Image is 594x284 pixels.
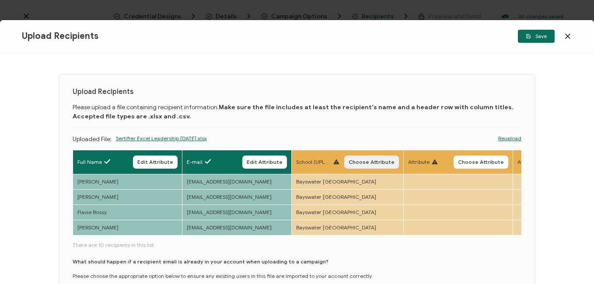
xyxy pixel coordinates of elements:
span: Attribute [408,158,430,166]
td: Bayswater [GEOGRAPHIC_DATA] [291,220,403,235]
span: E-mail [187,158,203,166]
span: Choose Attribute [458,159,504,165]
td: [EMAIL_ADDRESS][DOMAIN_NAME] [182,204,291,220]
button: Choose Attribute [454,156,508,169]
td: [EMAIL_ADDRESS][DOMAIN_NAME] [182,189,291,204]
p: What should happen if a recipient email is already in your account when uploading to a campaign? [73,258,328,266]
span: Save [526,34,547,39]
button: Choose Attribute [344,156,399,169]
td: Bayswater [GEOGRAPHIC_DATA] [291,174,403,189]
a: Reupload [498,135,521,142]
p: Please upload a file containing recipient information. [73,103,521,121]
span: Full Name [77,158,102,166]
h1: Upload Recipients [73,88,521,96]
td: [EMAIL_ADDRESS][DOMAIN_NAME] [182,220,291,235]
button: Edit Attribute [133,156,178,169]
span: Choose Attribute [349,159,395,165]
td: Flavie Bossy [73,204,182,220]
span: Upload Recipients [22,31,98,42]
iframe: Chat Widget [550,242,594,284]
td: Bayswater [GEOGRAPHIC_DATA] [291,204,403,220]
span: Attribute [517,158,539,166]
td: [PERSON_NAME] [73,220,182,235]
p: Please choose the appropriate option below to ensure any existing users in this file are imported... [73,272,373,280]
span: Edit Attribute [137,159,173,165]
span: Sertifier Excel Leadership [DATE].xlsx [116,135,207,156]
span: There are 10 recipients in this list. [73,241,521,249]
td: [EMAIL_ADDRESS][DOMAIN_NAME] [182,174,291,189]
span: School (UPLOAD) [296,158,331,166]
button: Edit Attribute [242,156,287,169]
button: Save [518,30,555,43]
p: Uploaded File: [73,135,112,145]
td: [PERSON_NAME] [73,189,182,204]
td: Bayswater [GEOGRAPHIC_DATA] [291,189,403,204]
b: Make sure the file includes at least the recipient's name and a header row with column titles. Ac... [73,104,514,120]
td: [PERSON_NAME] [73,174,182,189]
span: Edit Attribute [247,159,283,165]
